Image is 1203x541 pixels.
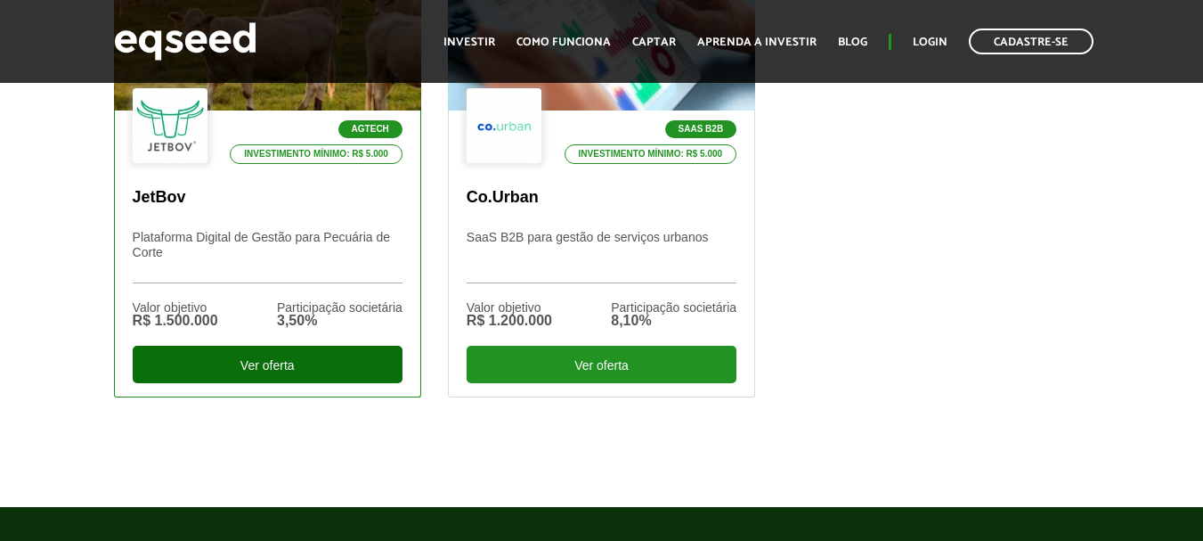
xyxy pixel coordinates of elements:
a: Login [913,37,947,48]
p: Agtech [338,120,402,138]
a: Como funciona [516,37,611,48]
p: Co.Urban [467,188,736,208]
div: Ver oferta [133,346,402,383]
a: Aprenda a investir [697,37,817,48]
div: Valor objetivo [133,301,218,314]
a: Blog [838,37,867,48]
div: Valor objetivo [467,301,552,314]
div: 3,50% [277,314,402,328]
p: JetBov [133,188,402,208]
p: SaaS B2B para gestão de serviços urbanos [467,230,736,283]
a: Cadastre-se [969,29,1093,54]
a: Investir [443,37,495,48]
div: R$ 1.500.000 [133,314,218,328]
p: Investimento mínimo: R$ 5.000 [565,144,737,164]
div: Participação societária [611,301,736,314]
p: SaaS B2B [665,120,737,138]
img: EqSeed [114,18,256,65]
p: Investimento mínimo: R$ 5.000 [230,144,402,164]
div: 8,10% [611,314,736,328]
a: Captar [632,37,676,48]
div: Ver oferta [467,346,736,383]
div: R$ 1.200.000 [467,314,552,328]
p: Plataforma Digital de Gestão para Pecuária de Corte [133,230,402,283]
div: Participação societária [277,301,402,314]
